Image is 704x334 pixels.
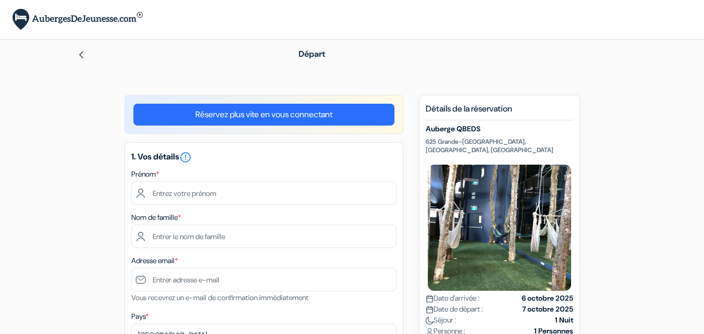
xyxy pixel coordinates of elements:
[426,125,573,133] h5: Auberge QBEDS
[426,295,434,303] img: calendar.svg
[426,293,479,304] span: Date d'arrivée :
[179,151,192,162] a: error_outline
[426,138,573,154] p: 625 Grande-[GEOGRAPHIC_DATA], [GEOGRAPHIC_DATA], [GEOGRAPHIC_DATA]
[131,181,397,205] input: Entrez votre prénom
[131,151,397,164] h5: 1. Vos détails
[522,304,573,315] strong: 7 octobre 2025
[131,293,308,302] small: Vous recevrez un e-mail de confirmation immédiatement
[131,225,397,248] input: Entrer le nom de famille
[299,48,325,59] span: Départ
[131,311,149,322] label: Pays
[179,151,192,164] i: error_outline
[133,104,394,126] a: Réservez plus vite en vous connectant
[426,306,434,314] img: calendar.svg
[426,104,573,120] h5: Détails de la réservation
[522,293,573,304] strong: 6 octobre 2025
[426,304,483,315] span: Date de départ :
[77,51,85,59] img: left_arrow.svg
[426,317,434,325] img: moon.svg
[131,255,178,266] label: Adresse email
[555,315,573,326] strong: 1 Nuit
[131,212,181,223] label: Nom de famille
[131,268,397,291] input: Entrer adresse e-mail
[13,9,143,30] img: AubergesDeJeunesse.com
[426,315,456,326] span: Séjour :
[131,169,159,180] label: Prénom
